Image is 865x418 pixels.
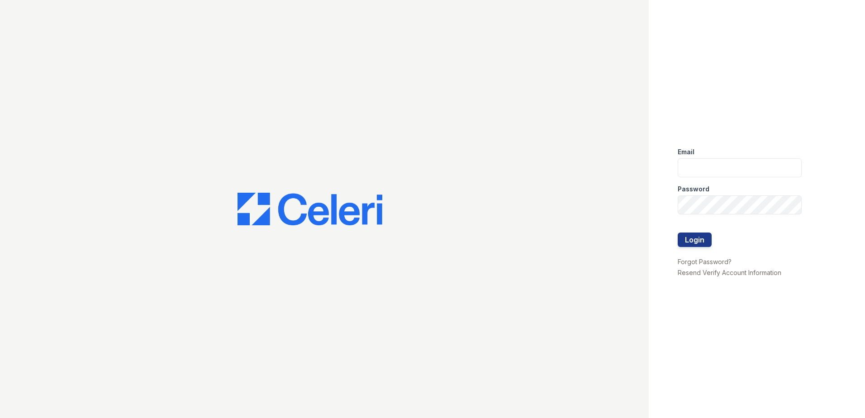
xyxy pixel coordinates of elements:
[678,233,712,247] button: Login
[678,269,781,276] a: Resend Verify Account Information
[238,193,382,225] img: CE_Logo_Blue-a8612792a0a2168367f1c8372b55b34899dd931a85d93a1a3d3e32e68fde9ad4.png
[678,258,732,266] a: Forgot Password?
[678,185,709,194] label: Password
[678,147,694,157] label: Email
